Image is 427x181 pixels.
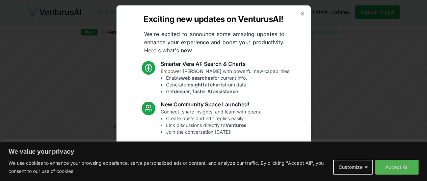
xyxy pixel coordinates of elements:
li: Access articles. [166,162,270,169]
h2: Exciting new updates on VenturusAI! [143,14,283,25]
li: Get . [166,88,291,95]
strong: deeper, faster AI assistance [174,88,238,94]
strong: insightful charts [186,82,225,87]
p: Empower [PERSON_NAME] with powerful new capabilities: [161,68,291,95]
p: Enjoy a more streamlined, connected experience: [161,149,270,176]
li: Generate from data. [166,81,291,88]
li: See topics. [166,169,270,176]
p: Connect, share insights, and learn with peers: [161,108,261,135]
li: Link discussions directly to . [166,122,261,129]
h3: Smarter Vera AI: Search & Charts [161,60,291,68]
li: Enable for current info. [166,75,291,81]
strong: latest industry news [182,163,229,169]
li: Create posts and edit replies easily. [166,115,261,122]
strong: Ventures [225,122,246,128]
li: Join the conversation [DATE]! [166,129,261,135]
li: Standardized analysis . [166,156,270,162]
strong: introductions [215,156,247,162]
p: We're excited to announce some amazing updates to enhance your experience and boost your producti... [139,30,290,54]
strong: new [181,47,192,54]
h3: New Community Space Launched! [161,100,261,108]
strong: web searches [181,75,213,81]
h3: Dashboard Latest News & Socials [161,141,270,149]
strong: trending relevant social [175,170,229,175]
